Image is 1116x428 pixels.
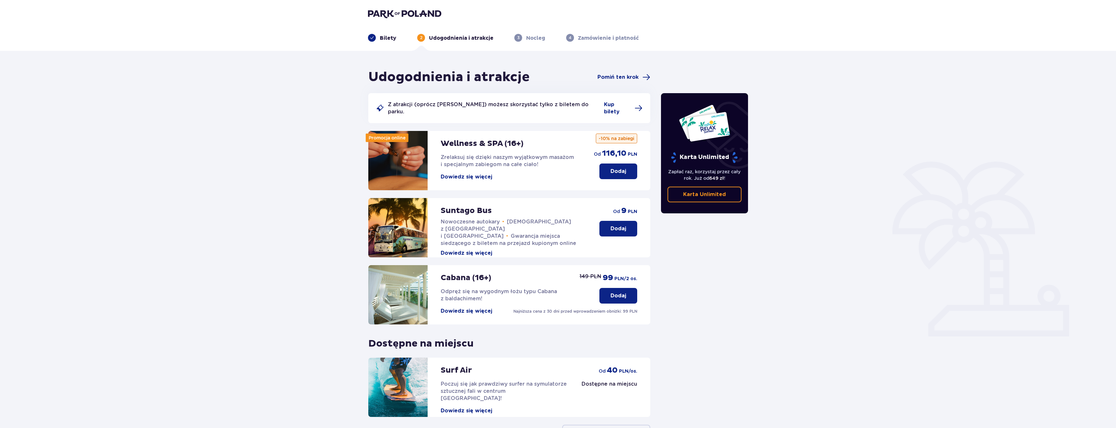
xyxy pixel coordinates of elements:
[380,35,396,42] p: Bilety
[441,139,523,149] p: Wellness & SPA (16+)
[670,152,738,163] p: Karta Unlimited
[441,381,567,401] span: Poczuj się jak prawdziwy surfer na symulatorze sztucznej fali w centrum [GEOGRAPHIC_DATA]!
[388,101,600,115] p: Z atrakcji (oprócz [PERSON_NAME]) możesz skorzystać tylko z biletem do parku.
[610,292,626,299] p: Dodaj
[628,208,637,215] p: PLN
[441,273,491,283] p: Cabana (16+)
[599,221,637,236] button: Dodaj
[597,74,639,81] span: Pomiń ten krok
[506,233,508,239] span: •
[513,308,637,314] p: Najniższa cena z 30 dni przed wprowadzeniem obniżki: 99 PLN
[614,276,637,282] p: PLN /2 os.
[441,219,571,239] span: [DEMOGRAPHIC_DATA] z [GEOGRAPHIC_DATA] i [GEOGRAPHIC_DATA]
[441,307,492,315] button: Dowiedz się więcej
[526,35,545,42] p: Nocleg
[441,154,574,167] span: Zrelaksuj się dzięki naszym wyjątkowym masażom i specjalnym zabiegom na całe ciało!
[441,407,492,414] button: Dowiedz się więcej
[429,35,493,42] p: Udogodnienia i atrakcje
[517,35,520,41] p: 3
[610,168,626,175] p: Dodaj
[709,176,724,181] span: 649 zł
[628,151,637,158] p: PLN
[368,69,530,85] h1: Udogodnienia i atrakcje
[599,288,637,304] button: Dodaj
[441,365,472,375] p: Surf Air
[441,219,500,225] span: Nowoczesne autokary
[594,151,601,157] p: od
[668,168,742,181] p: Zapłać raz, korzystaj przez cały rok. Już od !
[441,206,492,216] p: Suntago Bus
[502,219,504,225] span: •
[368,131,428,190] img: attraction
[683,191,726,198] p: Karta Unlimited
[366,134,408,142] div: Promocja online
[607,365,618,375] p: 40
[613,208,620,215] p: od
[441,250,492,257] button: Dowiedz się więcej
[597,73,650,81] a: Pomiń ten krok
[603,273,613,283] p: 99
[441,288,557,302] span: Odpręż się na wygodnym łożu typu Cabana z baldachimem!
[581,380,637,388] p: Dostępne na miejscu
[619,368,637,375] p: PLN /os.
[368,198,428,257] img: attraction
[668,187,742,202] a: Karta Unlimited
[604,101,642,115] a: Kup bilety
[596,134,637,143] p: -10% na zabiegi
[599,164,637,179] button: Dodaj
[569,35,571,41] p: 4
[441,173,492,180] button: Dowiedz się więcej
[610,225,626,232] p: Dodaj
[368,358,428,417] img: attraction
[578,35,639,42] p: Zamówienie i płatność
[368,332,474,350] p: Dostępne na miejscu
[621,206,626,216] p: 9
[599,368,606,374] p: od
[602,149,626,158] p: 116,10
[368,265,428,324] img: attraction
[580,273,601,280] p: 149 PLN
[420,35,422,41] p: 2
[368,9,441,18] img: Park of Poland logo
[604,101,631,115] span: Kup bilety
